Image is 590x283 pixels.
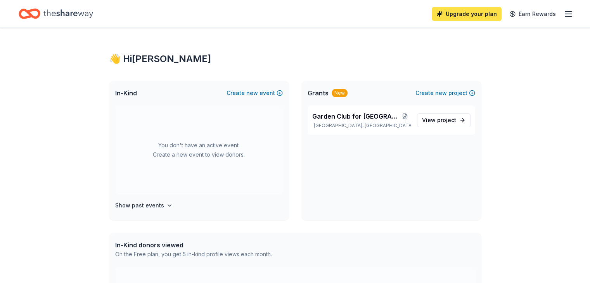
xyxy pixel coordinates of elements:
a: Upgrade your plan [432,7,502,21]
a: Earn Rewards [505,7,561,21]
div: New [332,89,348,97]
a: Home [19,5,93,23]
span: Grants [308,88,329,98]
h4: Show past events [115,201,164,210]
span: new [435,88,447,98]
div: You don't have an active event. Create a new event to view donors. [115,105,283,195]
span: Garden Club for [GEOGRAPHIC_DATA] [312,112,399,121]
button: Createnewevent [227,88,283,98]
div: In-Kind donors viewed [115,240,272,250]
div: On the Free plan, you get 5 in-kind profile views each month. [115,250,272,259]
span: In-Kind [115,88,137,98]
button: Show past events [115,201,173,210]
a: View project [417,113,471,127]
span: project [437,117,456,123]
p: [GEOGRAPHIC_DATA], [GEOGRAPHIC_DATA] [312,123,411,129]
span: View [422,116,456,125]
button: Createnewproject [415,88,475,98]
div: 👋 Hi [PERSON_NAME] [109,53,481,65]
span: new [246,88,258,98]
